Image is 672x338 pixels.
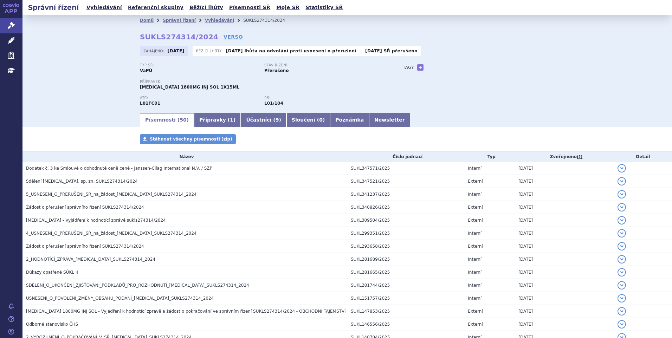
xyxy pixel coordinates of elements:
td: [DATE] [515,214,614,227]
th: Zveřejněno [515,151,614,162]
span: 1 [230,117,233,123]
span: Interní [468,231,482,236]
button: detail [618,216,626,225]
a: Přípravky (1) [194,113,241,127]
strong: [DATE] [365,48,382,53]
strong: [DATE] [226,48,243,53]
span: Interní [468,283,482,288]
td: SUKL340826/2025 [347,201,464,214]
span: Odborné stanovisko ČHS [26,322,78,327]
td: SUKL309504/2025 [347,214,464,227]
td: SUKL341237/2025 [347,188,464,201]
span: 9 [276,117,279,123]
span: Žádost o přerušení správního řízení SUKLS274314/2024 [26,205,144,210]
span: Externí [468,309,483,314]
button: detail [618,307,626,316]
a: Stáhnout všechny písemnosti (zip) [140,134,236,144]
span: Interní [468,296,482,301]
p: RS: [264,96,382,100]
td: SUKL347571/2025 [347,162,464,175]
td: SUKL281665/2025 [347,266,464,279]
button: detail [618,229,626,238]
td: [DATE] [515,305,614,318]
a: Newsletter [369,113,410,127]
th: Číslo jednací [347,151,464,162]
td: [DATE] [515,188,614,201]
a: Vyhledávání [205,18,234,23]
td: [DATE] [515,240,614,253]
td: [DATE] [515,266,614,279]
a: Sloučení (0) [286,113,330,127]
strong: daratumumab [264,101,283,106]
p: - [365,48,418,54]
span: [MEDICAL_DATA] 1800MG INJ SOL 1X15ML [140,85,239,90]
td: SUKL281744/2025 [347,279,464,292]
td: SUKL347521/2025 [347,175,464,188]
td: SUKL293658/2025 [347,240,464,253]
span: Důkazy opatřené SÚKL II [26,270,78,275]
td: SUKL147853/2025 [347,305,464,318]
td: [DATE] [515,201,614,214]
a: Domů [140,18,154,23]
span: Zahájeno: [143,48,166,54]
button: detail [618,164,626,173]
strong: DARATUMUMAB [140,101,160,106]
span: DARZALEX 1800MG INJ SOL - Vyjádření k hodnotící zprávě a žádost o pokračování ve správním řízení ... [26,309,346,314]
a: Účastníci (9) [241,113,286,127]
span: Interní [468,270,482,275]
strong: VaPÚ [140,68,152,73]
span: 2_HODNOTÍCÍ_ZPRÁVA_DARZALEX_SUKLS274314_2024 [26,257,155,262]
p: Typ SŘ: [140,63,257,67]
a: Správní řízení [163,18,196,23]
span: Žádost o přerušení správního řízení SUKLS274314/2024 [26,244,144,249]
li: SUKLS274314/2024 [243,15,294,26]
td: [DATE] [515,318,614,331]
button: detail [618,242,626,251]
span: 5_USNESENÍ_O_PŘERUŠENÍ_SŘ_na_žádost_DARZALEX_SUKLS274314_2024 [26,192,196,197]
a: Vyhledávání [84,3,124,12]
span: Interní [468,166,482,171]
span: DARZALEX - Vyjádření k hodnotící zprávě sukls274314/2024 [26,218,166,223]
a: SŘ přerušeno [384,48,418,53]
span: Sdělení DARZALEX, sp. zn. SUKLS274314/2024 [26,179,138,184]
a: Poznámka [330,113,369,127]
button: detail [618,203,626,212]
span: 4_USNESENÍ_O_PŘERUŠENÍ_SŘ_na_žádost_DARZALEX_SUKLS274314_2024 [26,231,196,236]
span: 0 [319,117,323,123]
button: detail [618,255,626,264]
h3: Tagy [403,63,414,72]
td: [DATE] [515,162,614,175]
td: [DATE] [515,227,614,240]
span: Běžící lhůty: [196,48,224,54]
p: - [226,48,356,54]
strong: [DATE] [168,48,185,53]
abbr: (?) [577,155,582,160]
td: [DATE] [515,175,614,188]
p: ATC: [140,96,257,100]
p: Stav řízení: [264,63,382,67]
button: detail [618,177,626,186]
a: Písemnosti SŘ [227,3,272,12]
span: SDĚLENÍ_O_UKONČENÍ_ZJIŠŤOVÁNÍ_PODKLADŮ_PRO_ROZHODNUTÍ_DARZALEX_SUKLS274314_2024 [26,283,249,288]
span: Externí [468,322,483,327]
a: Běžící lhůty [187,3,225,12]
th: Detail [614,151,672,162]
td: SUKL299351/2025 [347,227,464,240]
a: Moje SŘ [274,3,302,12]
th: Název [22,151,347,162]
button: detail [618,294,626,303]
a: lhůta na odvolání proti usnesení o přerušení [245,48,356,53]
strong: SUKLS274314/2024 [140,33,218,41]
td: SUKL146556/2025 [347,318,464,331]
th: Typ [464,151,515,162]
a: VERSO [224,33,243,40]
span: Dodatek č. 3 ke Smlouvě o dohodnuté ceně ceně - Janssen-Cilag International N.V. / SZP [26,166,212,171]
button: detail [618,320,626,329]
td: [DATE] [515,292,614,305]
span: Interní [468,192,482,197]
span: 50 [180,117,186,123]
a: Písemnosti (50) [140,113,194,127]
strong: Přerušeno [264,68,289,73]
td: SUKL151757/2025 [347,292,464,305]
span: Externí [468,244,483,249]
